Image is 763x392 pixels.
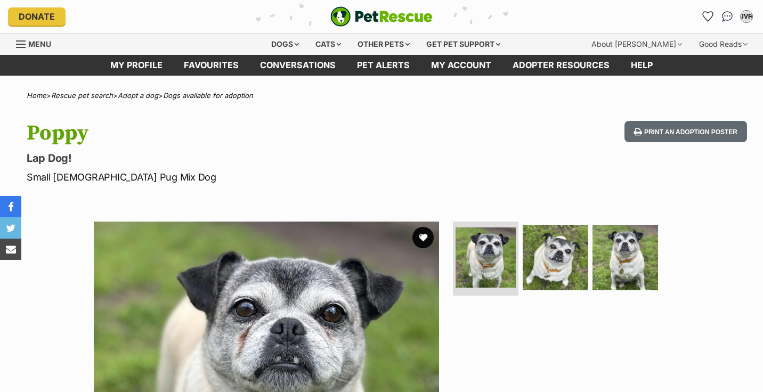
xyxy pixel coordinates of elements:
[620,55,663,76] a: Help
[584,34,689,55] div: About [PERSON_NAME]
[412,227,434,248] button: favourite
[264,34,306,55] div: Dogs
[100,55,173,76] a: My profile
[592,225,658,290] img: Photo of Poppy
[308,34,348,55] div: Cats
[27,170,465,184] p: Small [DEMOGRAPHIC_DATA] Pug Mix Dog
[692,34,755,55] div: Good Reads
[249,55,346,76] a: conversations
[719,8,736,25] a: Conversations
[700,8,755,25] ul: Account quick links
[51,91,113,100] a: Rescue pet search
[722,11,733,22] img: chat-41dd97257d64d25036548639549fe6c8038ab92f7586957e7f3b1b290dea8141.svg
[738,8,755,25] button: My account
[118,91,158,100] a: Adopt a dog
[27,91,46,100] a: Home
[624,121,747,143] button: Print an adoption poster
[173,55,249,76] a: Favourites
[27,151,465,166] p: Lap Dog!
[16,34,59,53] a: Menu
[27,121,465,145] h1: Poppy
[741,11,752,22] div: JVR
[456,227,516,288] img: Photo of Poppy
[8,7,66,26] a: Donate
[28,39,51,48] span: Menu
[419,34,508,55] div: Get pet support
[700,8,717,25] a: Favourites
[502,55,620,76] a: Adopter resources
[346,55,420,76] a: Pet alerts
[163,91,253,100] a: Dogs available for adoption
[420,55,502,76] a: My account
[330,6,433,27] a: PetRescue
[350,34,417,55] div: Other pets
[330,6,433,27] img: logo-e224e6f780fb5917bec1dbf3a21bbac754714ae5b6737aabdf751b685950b380.svg
[523,225,588,290] img: Photo of Poppy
